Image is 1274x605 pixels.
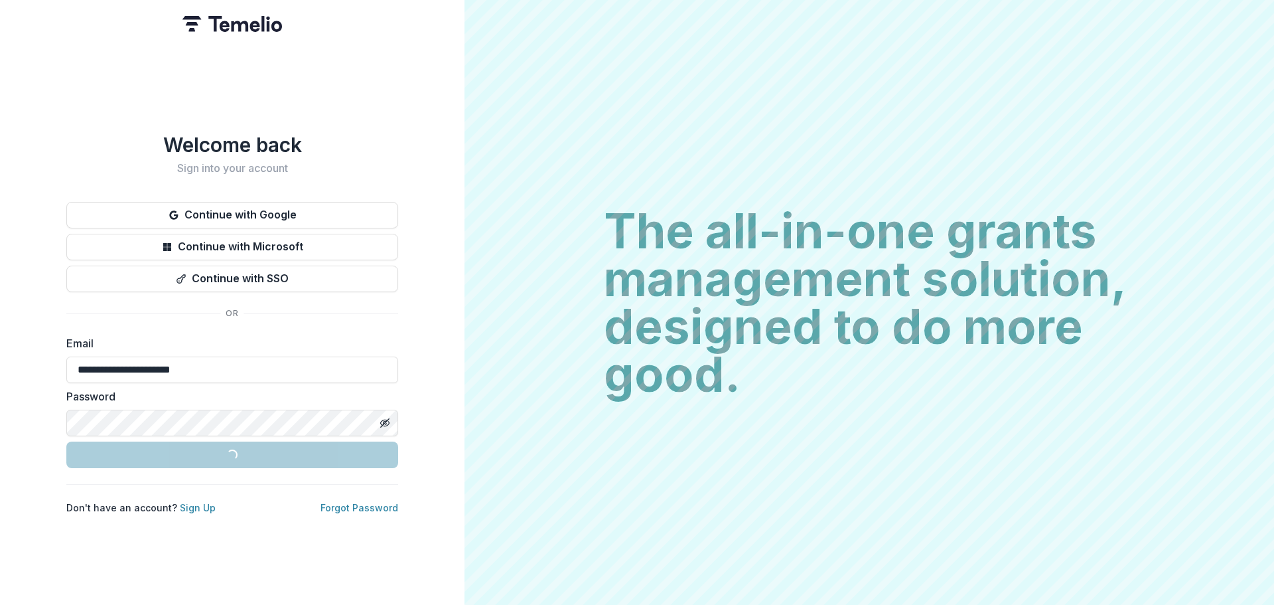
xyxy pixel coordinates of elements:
button: Toggle password visibility [374,412,395,434]
label: Email [66,335,390,351]
button: Continue with Google [66,202,398,228]
label: Password [66,389,390,404]
button: Continue with SSO [66,266,398,292]
a: Forgot Password [320,502,398,513]
a: Sign Up [180,502,216,513]
img: Temelio [182,16,282,32]
h2: Sign into your account [66,162,398,175]
p: Don't have an account? [66,501,216,515]
h1: Welcome back [66,133,398,157]
button: Continue with Microsoft [66,234,398,260]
